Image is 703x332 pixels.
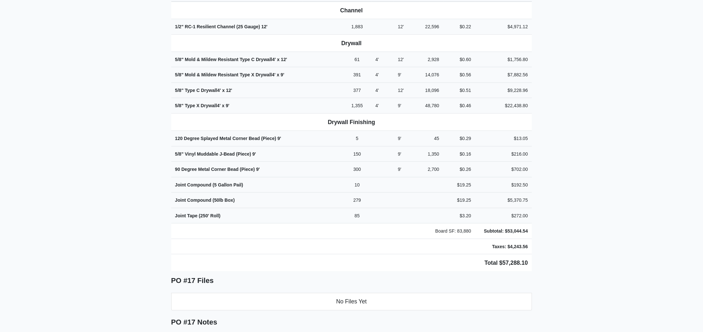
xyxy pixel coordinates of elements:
h5: PO #17 Files [171,276,532,285]
span: 9' [398,151,401,157]
td: $272.00 [475,208,532,223]
td: $0.51 [443,83,475,98]
span: 9' [256,167,260,172]
td: 279 [343,193,372,208]
span: x [222,88,225,93]
td: 45 [419,131,443,147]
span: 4' [375,72,379,77]
span: 4' [375,57,379,62]
span: 9' [398,103,401,108]
span: 12' [398,57,404,62]
td: 18,096 [419,83,443,98]
td: $0.56 [443,67,475,83]
span: 4' [272,72,276,77]
td: $19.25 [443,193,475,208]
span: x [277,72,280,77]
td: $0.26 [443,162,475,177]
span: 12' [398,88,404,93]
td: 2,928 [419,52,443,67]
td: 5 [343,131,372,147]
span: 9' [253,151,256,157]
td: Total $57,288.10 [171,254,532,272]
td: $9,228.96 [475,83,532,98]
strong: 5/8" Mold & Mildew Resistant Type C Drywall [175,57,287,62]
span: Board SF: 83,880 [435,228,471,234]
strong: Joint Tape (250' Roll) [175,213,221,218]
td: $702.00 [475,162,532,177]
strong: 5/8" Type X Drywall [175,103,229,108]
span: 9' [398,136,401,141]
span: 12' [261,24,267,29]
td: $3.20 [443,208,475,223]
td: 48,780 [419,98,443,114]
td: Taxes: $4,243.56 [475,239,532,254]
td: $0.60 [443,52,475,67]
td: $19.25 [443,177,475,193]
span: 12' [226,88,232,93]
td: 2,700 [419,162,443,177]
span: 12' [398,24,404,29]
span: 4' [272,57,276,62]
span: 9' [278,136,281,141]
span: 9' [226,103,229,108]
strong: 120 Degree Splayed Metal Corner Bead (Piece) [175,136,281,141]
b: Drywall Finishing [328,119,375,125]
span: x [277,57,280,62]
h5: PO #17 Notes [171,318,532,327]
td: 22,596 [419,19,443,35]
span: 4' [217,103,221,108]
span: 9' [398,167,401,172]
td: 61 [343,52,372,67]
td: $0.46 [443,98,475,114]
span: 4' [375,103,379,108]
span: 9' [281,72,284,77]
span: 9' [398,72,401,77]
strong: Joint Compound (50lb Box) [175,198,235,203]
td: 10 [343,177,372,193]
strong: 90 Degree Metal Corner Bead (Piece) [175,167,260,172]
td: $13.05 [475,131,532,147]
span: x [222,103,225,108]
td: 391 [343,67,372,83]
td: 1,350 [419,146,443,162]
b: Drywall [341,40,362,46]
td: $5,370.75 [475,193,532,208]
td: $1,756.80 [475,52,532,67]
td: 1,883 [343,19,372,35]
strong: 1/2" RC-1 Resilient Channel (25 Gauge) [175,24,268,29]
td: $4,971.12 [475,19,532,35]
td: 150 [343,146,372,162]
b: Channel [340,7,363,14]
td: $192.50 [475,177,532,193]
strong: 5/8" Vinyl Muddable J-Bead (Piece) [175,151,256,157]
td: 1,355 [343,98,372,114]
td: Subtotal: $53,044.54 [475,223,532,239]
strong: 5/8" Type C Drywall [175,88,232,93]
li: No Files Yet [171,293,532,311]
td: $216.00 [475,146,532,162]
td: 300 [343,162,372,177]
td: $7,882.56 [475,67,532,83]
td: $22,438.80 [475,98,532,114]
span: 4' [217,88,221,93]
td: $0.22 [443,19,475,35]
td: 377 [343,83,372,98]
td: 85 [343,208,372,223]
span: 4' [375,88,379,93]
strong: 5/8" Mold & Mildew Resistant Type X Drywall [175,72,284,77]
strong: Joint Compound (5 Gallon Pail) [175,182,243,187]
td: $0.16 [443,146,475,162]
span: 12' [281,57,287,62]
td: $0.29 [443,131,475,147]
td: 14,076 [419,67,443,83]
